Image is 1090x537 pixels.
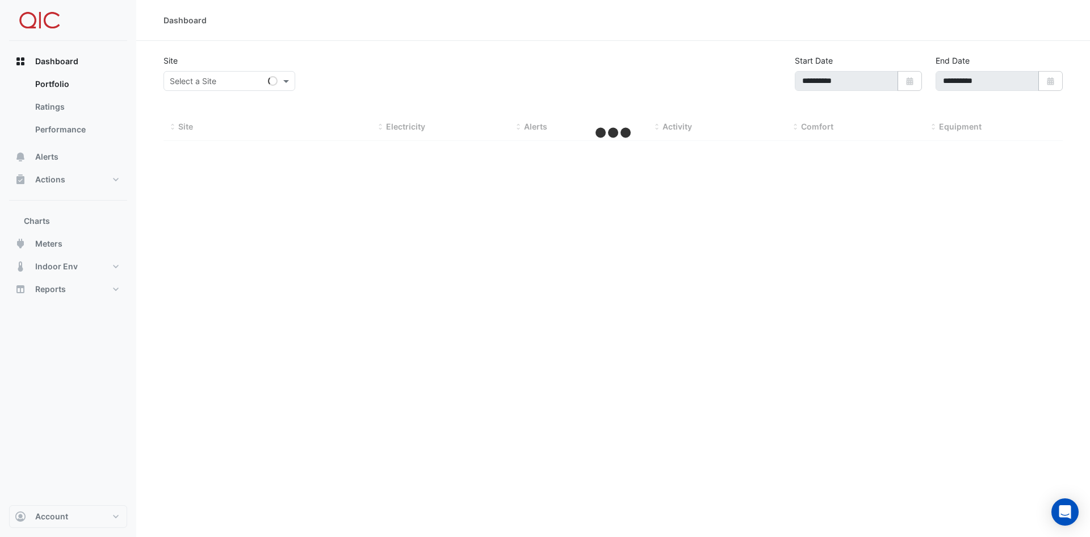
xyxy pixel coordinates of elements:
span: Alerts [524,122,547,131]
span: Reports [35,284,66,295]
label: Site [163,55,178,66]
span: Meters [35,238,62,249]
button: Alerts [9,145,127,168]
img: Company Logo [14,9,65,32]
app-icon: Actions [15,174,26,185]
button: Charts [9,210,127,232]
div: Dashboard [163,14,207,26]
a: Performance [26,118,127,141]
button: Actions [9,168,127,191]
span: Dashboard [35,56,78,67]
span: Comfort [801,122,833,131]
app-icon: Reports [15,284,26,295]
label: End Date [936,55,970,66]
button: Meters [9,232,127,255]
div: Dashboard [9,73,127,145]
app-icon: Indoor Env [15,261,26,272]
a: Ratings [26,95,127,118]
label: Start Date [795,55,833,66]
app-icon: Meters [15,238,26,249]
app-icon: Alerts [15,151,26,163]
app-icon: Dashboard [15,56,26,67]
span: Account [35,511,68,522]
button: Reports [9,278,127,301]
span: Charts [24,215,50,227]
div: Open Intercom Messenger [1051,498,1079,526]
span: Alerts [35,151,58,163]
span: Site [178,122,193,131]
span: Electricity [386,122,425,131]
span: Equipment [939,122,982,131]
button: Indoor Env [9,255,127,278]
button: Account [9,505,127,528]
button: Dashboard [9,50,127,73]
a: Portfolio [26,73,127,95]
span: Activity [663,122,692,131]
span: Indoor Env [35,261,78,272]
span: Actions [35,174,65,185]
